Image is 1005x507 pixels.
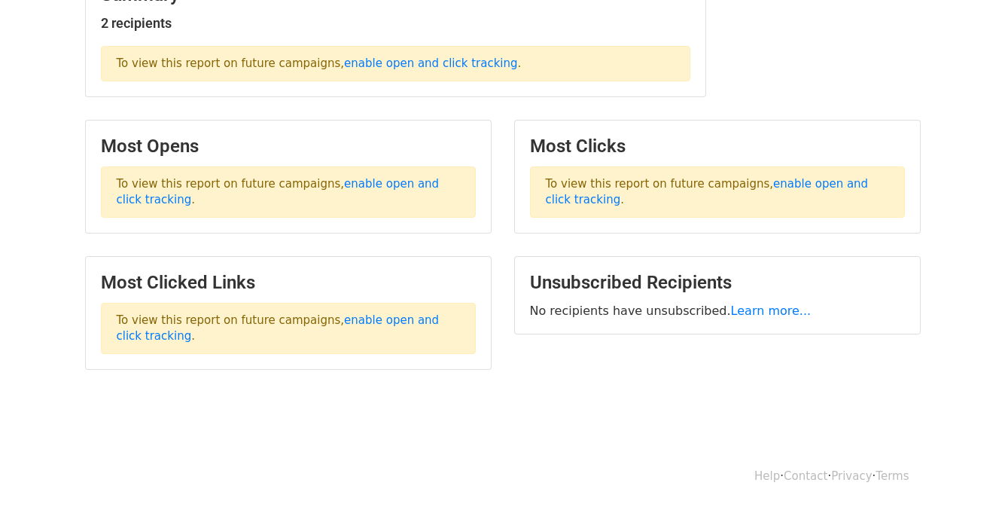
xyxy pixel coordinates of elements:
p: To view this report on future campaigns, . [101,166,476,218]
h3: Most Clicks [530,136,905,157]
a: Learn more... [731,304,812,318]
p: To view this report on future campaigns, . [101,303,476,354]
p: To view this report on future campaigns, . [530,166,905,218]
h3: Unsubscribed Recipients [530,272,905,294]
a: Terms [876,469,909,483]
h3: Most Opens [101,136,476,157]
h3: Most Clicked Links [101,272,476,294]
h5: 2 recipients [101,15,690,32]
a: Help [754,469,780,483]
p: To view this report on future campaigns, . [101,46,690,81]
p: No recipients have unsubscribed. [530,303,905,319]
a: Privacy [831,469,872,483]
iframe: Chat Widget [930,435,1005,507]
a: enable open and click tracking [344,57,517,70]
a: Contact [784,469,827,483]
